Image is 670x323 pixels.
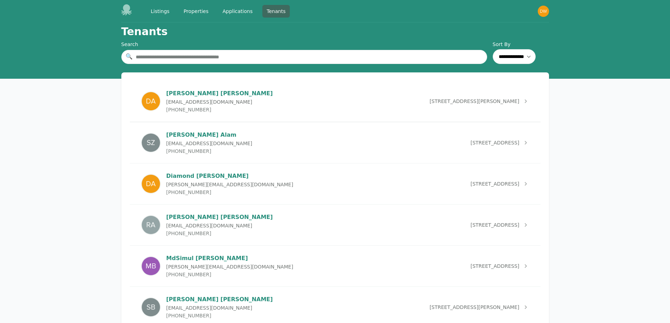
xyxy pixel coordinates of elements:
a: MdSimul BhuiyaMdSimul [PERSON_NAME][PERSON_NAME][EMAIL_ADDRESS][DOMAIN_NAME][PHONE_NUMBER][STREET... [130,246,541,286]
span: [STREET_ADDRESS] [471,263,519,270]
a: Shah Z. Alam[PERSON_NAME] Alam[EMAIL_ADDRESS][DOMAIN_NAME][PHONE_NUMBER][STREET_ADDRESS] [130,122,541,163]
a: Tenants [262,5,290,18]
span: [STREET_ADDRESS] [471,180,519,187]
a: Diamond AmosDiamond [PERSON_NAME][PERSON_NAME][EMAIL_ADDRESS][DOMAIN_NAME][PHONE_NUMBER][STREET_A... [130,163,541,204]
a: Listings [147,5,174,18]
a: Properties [179,5,213,18]
p: [EMAIL_ADDRESS][DOMAIN_NAME] [166,140,253,147]
p: [PERSON_NAME] [PERSON_NAME] [166,89,273,98]
p: [PHONE_NUMBER] [166,271,293,278]
p: [PHONE_NUMBER] [166,230,273,237]
span: [STREET_ADDRESS][PERSON_NAME] [429,304,519,311]
p: MdSimul [PERSON_NAME] [166,254,293,263]
a: Rhonda Anthony[PERSON_NAME] [PERSON_NAME][EMAIL_ADDRESS][DOMAIN_NAME][PHONE_NUMBER][STREET_ADDRESS] [130,205,541,245]
span: [STREET_ADDRESS][PERSON_NAME] [429,98,519,105]
p: [EMAIL_ADDRESS][DOMAIN_NAME] [166,304,273,311]
label: Sort By [493,41,549,48]
p: [PERSON_NAME] Alam [166,131,253,139]
p: [PERSON_NAME] [PERSON_NAME] [166,295,273,304]
p: [EMAIL_ADDRESS][DOMAIN_NAME] [166,222,273,229]
p: [PHONE_NUMBER] [166,106,273,113]
a: Applications [218,5,257,18]
p: [PERSON_NAME][EMAIL_ADDRESS][DOMAIN_NAME] [166,181,293,188]
p: [PHONE_NUMBER] [166,312,273,319]
img: Rhonda Anthony [141,215,161,235]
div: Search [121,41,487,48]
img: Shah Z. Alam [141,133,161,153]
span: [STREET_ADDRESS] [471,139,519,146]
img: Derrick Abrams [141,91,161,111]
p: [PHONE_NUMBER] [166,189,293,196]
p: [PHONE_NUMBER] [166,148,253,155]
p: [PERSON_NAME][EMAIL_ADDRESS][DOMAIN_NAME] [166,263,293,270]
span: [STREET_ADDRESS] [471,221,519,228]
img: Sandra Blount [141,297,161,317]
p: Diamond [PERSON_NAME] [166,172,293,180]
a: Derrick Abrams[PERSON_NAME] [PERSON_NAME][EMAIL_ADDRESS][DOMAIN_NAME][PHONE_NUMBER][STREET_ADDRES... [130,81,541,122]
h1: Tenants [121,25,168,38]
p: [EMAIL_ADDRESS][DOMAIN_NAME] [166,98,273,105]
img: MdSimul Bhuiya [141,256,161,276]
img: Diamond Amos [141,174,161,194]
p: [PERSON_NAME] [PERSON_NAME] [166,213,273,221]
